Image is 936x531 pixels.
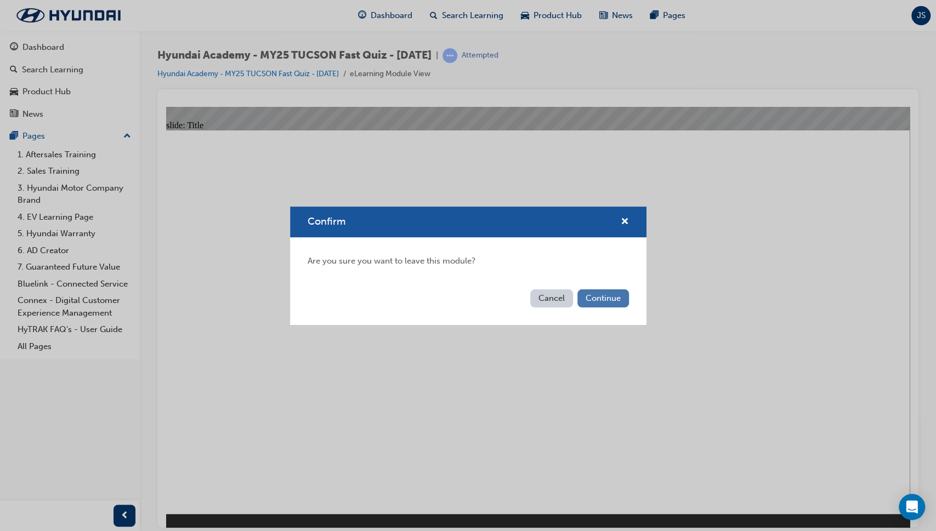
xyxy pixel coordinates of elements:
div: Confirm [290,207,646,325]
div: Open Intercom Messenger [899,494,925,520]
button: Continue [577,289,629,307]
button: Cancel [530,289,573,307]
span: Confirm [308,215,345,227]
div: Are you sure you want to leave this module? [290,237,646,285]
span: cross-icon [621,218,629,227]
button: cross-icon [621,215,629,229]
